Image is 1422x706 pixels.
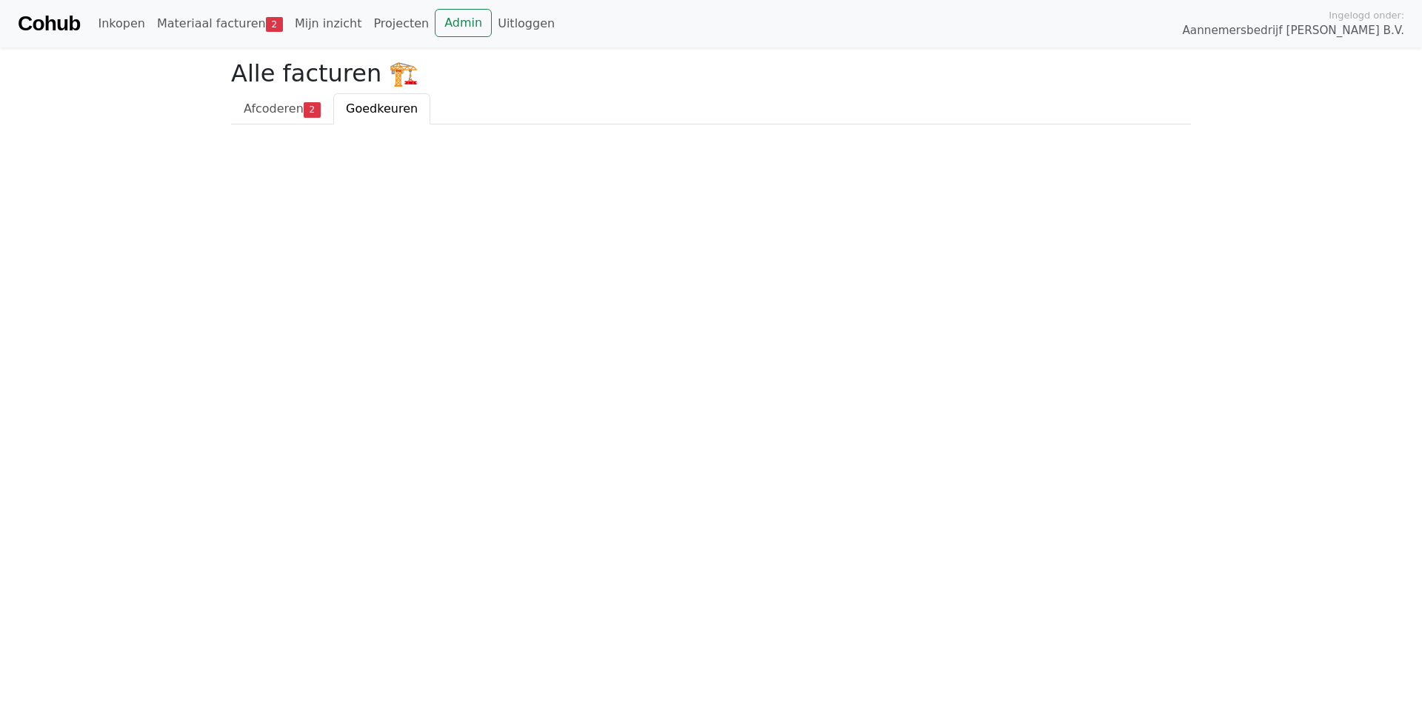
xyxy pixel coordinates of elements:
a: Mijn inzicht [289,9,368,39]
span: Goedkeuren [346,101,418,116]
h2: Alle facturen 🏗️ [231,59,1191,87]
a: Goedkeuren [333,93,430,124]
a: Cohub [18,6,80,41]
span: Afcoderen [244,101,304,116]
span: Aannemersbedrijf [PERSON_NAME] B.V. [1182,22,1404,39]
a: Inkopen [92,9,150,39]
a: Admin [435,9,492,37]
a: Materiaal facturen2 [151,9,289,39]
span: 2 [266,17,283,32]
a: Afcoderen2 [231,93,333,124]
span: Ingelogd onder: [1329,8,1404,22]
a: Uitloggen [492,9,561,39]
a: Projecten [367,9,435,39]
span: 2 [304,102,321,117]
